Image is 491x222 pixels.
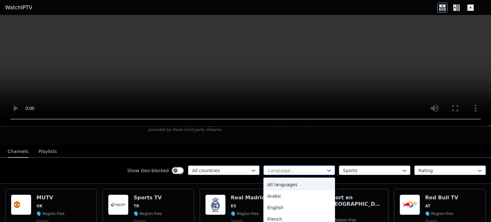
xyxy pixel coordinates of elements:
[400,195,420,215] img: Red Bull TV
[425,203,431,209] span: AT
[328,195,383,207] h6: Sport en [GEOGRAPHIC_DATA]
[205,195,226,215] img: Real Madrid TV
[36,195,65,201] h6: MUTV
[134,203,139,209] span: TR
[134,195,162,201] h6: Sports TV
[39,146,57,158] button: Playlists
[231,211,259,216] span: 🌎 Region-free
[5,4,32,11] a: WatchIPTV
[36,211,65,216] span: 🌎 Region-free
[134,211,162,216] span: 🌎 Region-free
[231,203,236,209] span: ES
[263,179,335,190] div: All languages
[263,202,335,213] div: English
[127,167,169,174] label: Show Geo-blocked
[231,195,275,201] h6: Real Madrid TV
[8,146,28,158] button: Channels
[36,203,43,209] span: UK
[263,190,335,202] div: Arabic
[108,195,129,215] img: Sports TV
[425,211,453,216] span: 🌎 Region-free
[425,195,458,201] h6: Red Bull TV
[175,122,190,127] a: iptv-org
[11,195,31,215] img: MUTV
